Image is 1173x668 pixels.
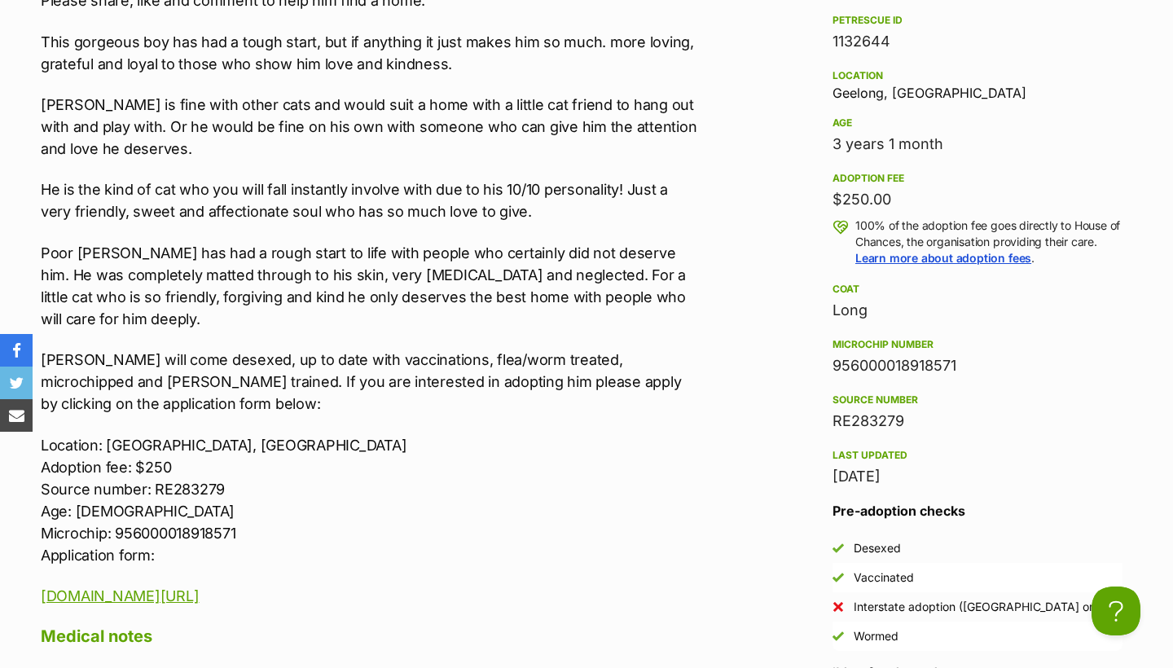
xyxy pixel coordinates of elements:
[854,569,914,586] div: Vaccinated
[833,393,1122,407] div: Source number
[833,66,1122,100] div: Geelong, [GEOGRAPHIC_DATA]
[833,501,1122,521] h3: Pre-adoption checks
[833,465,1122,488] div: [DATE]
[41,587,199,604] a: [DOMAIN_NAME][URL]
[833,449,1122,462] div: Last updated
[855,251,1031,265] a: Learn more about adoption fees
[833,172,1122,185] div: Adoption fee
[833,631,844,642] img: Yes
[833,299,1122,322] div: Long
[833,30,1122,53] div: 1132644
[833,133,1122,156] div: 3 years 1 month
[854,540,901,556] div: Desexed
[41,178,699,222] p: He is the kind of cat who you will fall instantly involve with due to his 10/10 personality! Just...
[41,242,699,330] p: Poor [PERSON_NAME] has had a rough start to life with people who certainly did not deserve him. H...
[833,410,1122,433] div: RE283279
[833,572,844,583] img: Yes
[833,69,1122,82] div: Location
[41,434,699,566] p: Location: [GEOGRAPHIC_DATA], [GEOGRAPHIC_DATA] Adoption fee: $250 Source number: RE283279 Age: [D...
[854,628,898,644] div: Wormed
[1092,587,1140,635] iframe: Help Scout Beacon - Open
[854,599,1109,615] div: Interstate adoption ([GEOGRAPHIC_DATA] only)
[833,601,844,613] img: No
[833,543,844,554] img: Yes
[41,94,699,160] p: [PERSON_NAME] is fine with other cats and would suit a home with a little cat friend to hang out ...
[41,349,699,415] p: [PERSON_NAME] will come desexed, up to date with vaccinations, flea/worm treated, microchipped an...
[41,626,699,647] h4: Medical notes
[833,188,1122,211] div: $250.00
[41,31,699,75] p: This gorgeous boy has had a tough start, but if anything it just makes him so much. more loving, ...
[833,116,1122,130] div: Age
[833,338,1122,351] div: Microchip number
[833,354,1122,377] div: 956000018918571
[855,218,1122,266] p: 100% of the adoption fee goes directly to House of Chances, the organisation providing their care. .
[833,14,1122,27] div: PetRescue ID
[833,283,1122,296] div: Coat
